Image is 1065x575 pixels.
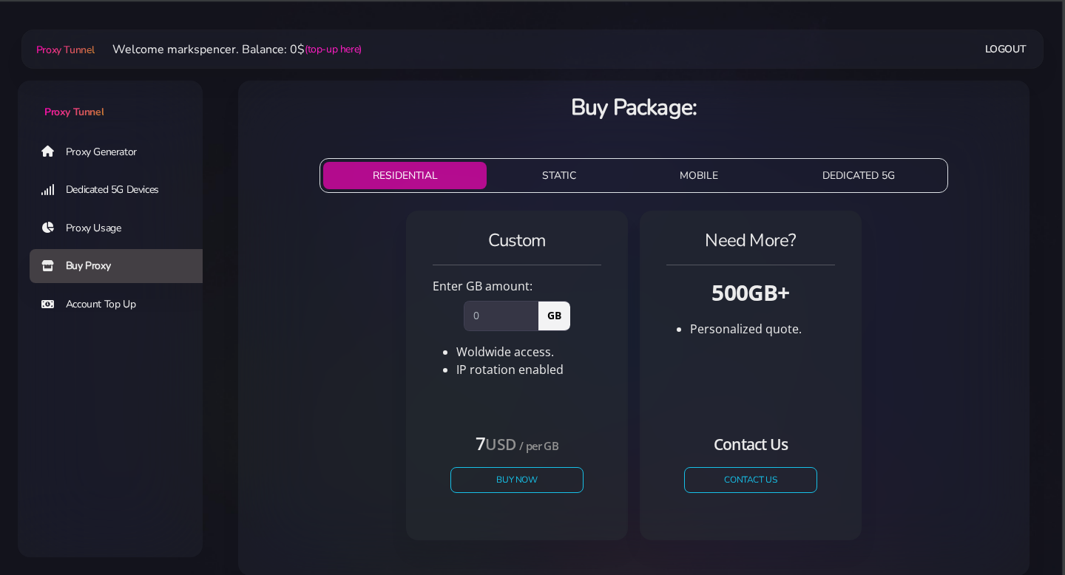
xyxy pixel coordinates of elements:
h4: Custom [433,228,601,253]
a: Dedicated 5G Devices [30,173,214,207]
a: Proxy Tunnel [18,81,203,120]
small: USD [485,434,515,455]
iframe: Webchat Widget [993,503,1047,557]
a: Account Top Up [30,287,214,321]
div: Enter GB amount: [424,277,610,295]
a: Proxy Tunnel [33,38,95,61]
a: Logout [985,35,1027,63]
li: Woldwide access. [456,343,601,361]
span: Proxy Tunnel [44,105,104,119]
li: Personalized quote. [690,320,835,338]
h4: Need More? [666,228,835,253]
a: CONTACT US [684,467,817,493]
small: / per GB [519,438,558,453]
small: Contact Us [714,434,788,455]
span: GB [538,301,570,330]
li: IP rotation enabled [456,361,601,378]
button: MOBILE [631,162,768,189]
button: RESIDENTIAL [323,162,487,189]
button: DEDICATED 5G [774,162,944,189]
a: Proxy Usage [30,211,214,245]
span: Proxy Tunnel [36,43,95,57]
a: (top-up here) [305,41,362,57]
h3: Buy Package: [250,92,1018,123]
a: Proxy Generator [30,135,214,169]
button: STATIC [493,162,625,189]
h4: 7 [450,431,584,455]
button: Buy Now [450,467,584,493]
li: Welcome markspencer. Balance: 0$ [95,41,362,58]
input: 0 [464,301,538,330]
a: Buy Proxy [30,249,214,283]
h3: 500GB+ [666,277,835,307]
